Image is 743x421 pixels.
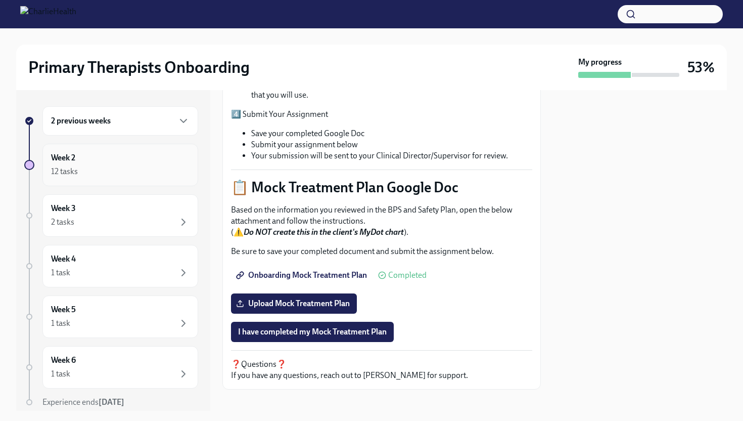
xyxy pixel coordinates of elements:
[51,115,111,127] h6: 2 previous weeks
[51,152,75,163] h6: Week 2
[51,254,76,265] h6: Week 4
[244,227,404,237] strong: Do NOT create this in the client's MyDot chart
[24,194,198,237] a: Week 32 tasks
[231,265,374,285] a: Onboarding Mock Treatment Plan
[251,128,532,139] li: Save your completed Google Doc
[251,139,532,150] li: Submit your assignment below
[388,271,427,279] span: Completed
[51,355,76,366] h6: Week 6
[20,6,76,22] img: CharlieHealth
[231,109,532,120] p: 4️⃣ Submit Your Assignment
[51,267,70,278] div: 1 task
[51,368,70,380] div: 1 task
[238,327,387,337] span: I have completed my Mock Treatment Plan
[51,304,76,315] h6: Week 5
[231,293,357,314] label: Upload Mock Treatment Plan
[231,322,394,342] button: I have completed my Mock Treatment Plan
[99,397,124,407] strong: [DATE]
[24,144,198,186] a: Week 212 tasks
[42,106,198,136] div: 2 previous weeks
[42,397,124,407] span: Experience ends
[28,57,250,77] h2: Primary Therapists Onboarding
[231,178,532,196] p: 📋 Mock Treatment Plan Google Doc
[51,217,74,228] div: 2 tasks
[51,166,78,177] div: 12 tasks
[51,318,70,329] div: 1 task
[251,150,532,161] li: Your submission will be sent to your Clinical Director/Supervisor for review.
[687,58,715,76] h3: 53%
[24,296,198,338] a: Week 51 task
[231,204,532,238] p: Based on the information you reviewed in the BPS and Safety Plan, open the below attachment and f...
[51,203,76,214] h6: Week 3
[578,57,622,68] strong: My progress
[238,299,350,309] span: Upload Mock Treatment Plan
[24,245,198,287] a: Week 41 task
[238,270,367,280] span: Onboarding Mock Treatment Plan
[231,359,532,381] p: ❓Questions❓ If you have any questions, reach out to [PERSON_NAME] for support.
[231,246,532,257] p: Be sure to save your completed document and submit the assignment below.
[24,346,198,389] a: Week 61 task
